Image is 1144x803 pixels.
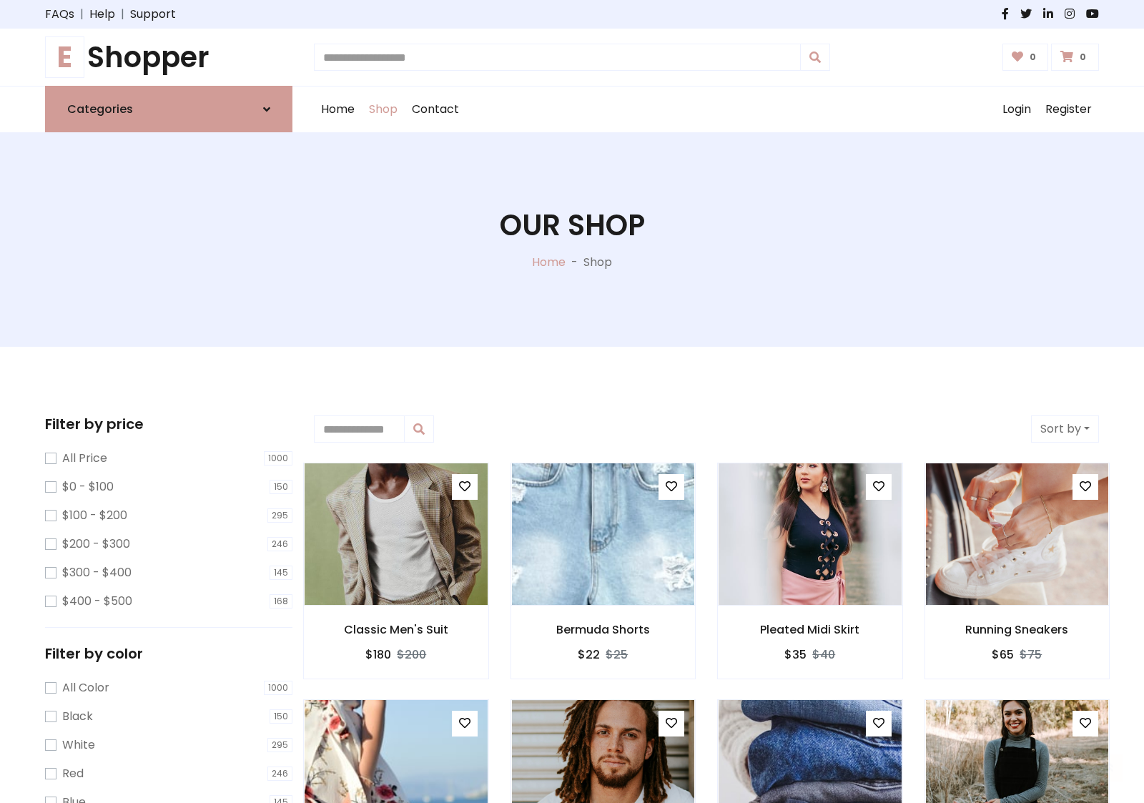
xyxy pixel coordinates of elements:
del: $200 [397,646,426,663]
label: Black [62,708,93,725]
a: Home [314,87,362,132]
label: $400 - $500 [62,593,132,610]
h6: Running Sneakers [925,623,1110,636]
h6: $65 [992,648,1014,661]
h5: Filter by color [45,645,292,662]
a: Categories [45,86,292,132]
h6: Categories [67,102,133,116]
h6: Pleated Midi Skirt [718,623,902,636]
label: $200 - $300 [62,536,130,553]
a: Home [532,254,566,270]
button: Sort by [1031,415,1099,443]
span: 246 [267,537,292,551]
span: | [74,6,89,23]
h6: $35 [784,648,807,661]
span: 246 [267,767,292,781]
a: Shop [362,87,405,132]
span: 0 [1026,51,1040,64]
a: FAQs [45,6,74,23]
span: 150 [270,709,292,724]
a: Register [1038,87,1099,132]
h6: Classic Men's Suit [304,623,488,636]
a: 0 [1002,44,1049,71]
p: Shop [583,254,612,271]
label: $100 - $200 [62,507,127,524]
h6: $180 [365,648,391,661]
a: Help [89,6,115,23]
span: 295 [267,508,292,523]
del: $40 [812,646,835,663]
del: $25 [606,646,628,663]
h1: Our Shop [500,208,645,242]
span: 295 [267,738,292,752]
a: Support [130,6,176,23]
label: Red [62,765,84,782]
a: Contact [405,87,466,132]
del: $75 [1020,646,1042,663]
label: $0 - $100 [62,478,114,496]
span: | [115,6,130,23]
label: All Price [62,450,107,467]
label: All Color [62,679,109,696]
h1: Shopper [45,40,292,74]
span: 150 [270,480,292,494]
span: 145 [270,566,292,580]
h6: $22 [578,648,600,661]
label: White [62,737,95,754]
p: - [566,254,583,271]
a: 0 [1051,44,1099,71]
span: 168 [270,594,292,609]
label: $300 - $400 [62,564,132,581]
h5: Filter by price [45,415,292,433]
a: Login [995,87,1038,132]
span: E [45,36,84,78]
span: 0 [1076,51,1090,64]
h6: Bermuda Shorts [511,623,696,636]
span: 1000 [264,451,292,465]
a: EShopper [45,40,292,74]
span: 1000 [264,681,292,695]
